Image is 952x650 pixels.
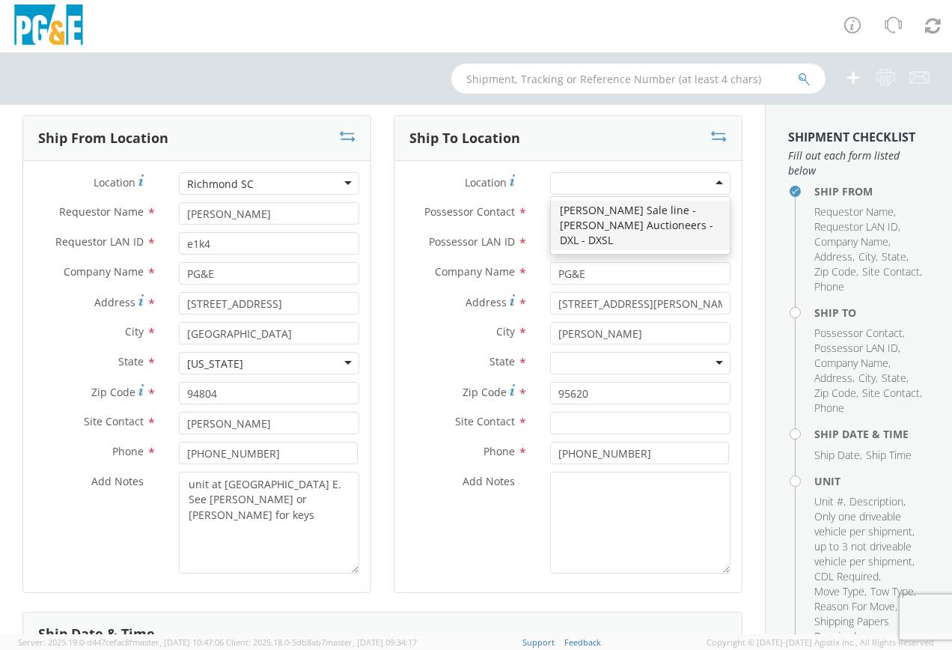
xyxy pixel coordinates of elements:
span: Client: 2025.18.0-5db8ab7 [226,637,417,648]
span: Zip Code [814,386,856,400]
h4: Ship To [814,307,930,318]
span: Possessor Contact [814,326,903,340]
input: Shipment, Tracking or Reference Number (at least 4 chars) [451,64,826,94]
span: Site Contact [455,414,515,428]
span: Add Notes [91,474,144,488]
span: Site Contact [84,414,144,428]
li: , [882,249,909,264]
div: [US_STATE] [187,356,243,371]
li: , [814,234,891,249]
span: Possessor LAN ID [814,341,898,355]
span: City [125,324,144,338]
span: Possessor Contact [424,204,515,219]
span: Address [814,249,852,264]
li: , [814,204,896,219]
span: Requestor LAN ID [55,234,144,249]
span: Address [814,371,852,385]
li: , [814,371,855,386]
li: , [814,569,881,584]
span: Ship Date [814,448,860,462]
span: Phone [112,444,144,458]
span: Site Contact [862,386,920,400]
h4: Unit [814,476,930,487]
span: State [489,354,515,368]
li: , [858,249,878,264]
span: Company Name [814,234,888,249]
span: Site Contact [862,264,920,279]
a: Feedback [564,637,601,648]
span: Requestor Name [59,204,144,219]
span: Zip Code [91,385,135,399]
li: , [870,584,916,599]
li: , [814,509,926,569]
li: , [814,584,867,599]
span: Company Name [814,356,888,370]
li: , [849,494,906,509]
span: Company Name [435,264,515,279]
span: Possessor LAN ID [429,234,515,249]
div: Richmond SC [187,177,254,192]
span: Reason For Move [814,599,895,613]
li: , [814,614,926,644]
li: , [814,249,855,264]
span: Phone [814,401,844,415]
a: Support [522,637,555,648]
span: Requestor Name [814,204,894,219]
span: Phone [483,444,515,458]
li: , [814,386,858,401]
span: City [858,249,876,264]
li: , [814,219,900,234]
img: pge-logo-06675f144f4cfa6a6814.png [11,4,86,49]
span: State [118,354,144,368]
span: Move Type [814,584,864,598]
li: , [814,494,846,509]
span: Zip Code [814,264,856,279]
span: Fill out each form listed below [788,148,930,178]
span: Phone [814,279,844,294]
li: , [814,356,891,371]
span: Shipping Papers Required [814,614,889,643]
span: Requestor LAN ID [814,219,898,234]
span: State [882,371,906,385]
span: Ship Time [866,448,912,462]
span: master, [DATE] 09:34:17 [326,637,417,648]
li: , [858,371,878,386]
span: State [882,249,906,264]
span: CDL Required [814,569,879,583]
h3: Ship From Location [38,131,168,146]
div: [PERSON_NAME] Sale line - [PERSON_NAME] Auctioneers - DXL - DXSL [551,201,730,250]
span: Address [466,295,507,309]
li: , [814,326,905,341]
li: , [882,371,909,386]
span: master, [DATE] 10:47:06 [132,637,224,648]
span: Only one driveable vehicle per shipment, up to 3 not driveable vehicle per shipment [814,509,915,568]
h4: Ship Date & Time [814,428,930,440]
span: Tow Type [870,584,914,598]
h3: Ship To Location [409,131,520,146]
span: Zip Code [463,385,507,399]
li: , [862,264,922,279]
span: Server: 2025.19.0-d447cefac8f [18,637,224,648]
span: Location [465,175,507,189]
li: , [814,448,862,463]
span: Location [94,175,135,189]
strong: Shipment Checklist [788,129,915,145]
span: Description [849,494,903,508]
span: Copyright © [DATE]-[DATE] Agistix Inc., All Rights Reserved [707,637,934,649]
span: City [858,371,876,385]
li: , [862,386,922,401]
li: , [814,599,897,614]
h4: Ship From [814,186,930,197]
span: Address [94,295,135,309]
span: Company Name [64,264,144,279]
span: City [496,324,515,338]
li: , [814,341,900,356]
span: Unit # [814,494,843,508]
li: , [814,264,858,279]
h3: Ship Date & Time [38,627,155,642]
span: Add Notes [463,474,515,488]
